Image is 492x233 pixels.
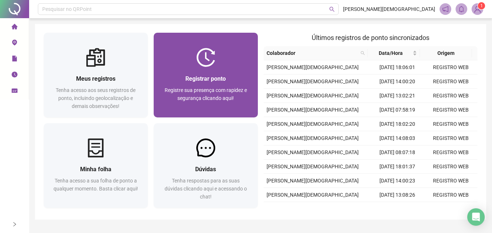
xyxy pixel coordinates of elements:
[424,174,477,188] td: REGISTRO WEB
[267,49,358,57] span: Colaborador
[56,87,135,109] span: Tenha acesso aos seus registros de ponto, incluindo geolocalização e demais observações!
[44,123,148,208] a: Minha folhaTenha acesso a sua folha de ponto a qualquer momento. Basta clicar aqui!
[480,3,483,8] span: 1
[267,79,359,84] span: [PERSON_NAME][DEMOGRAPHIC_DATA]
[370,117,424,131] td: [DATE] 18:02:20
[195,166,216,173] span: Dúvidas
[424,60,477,75] td: REGISTRO WEB
[267,135,359,141] span: [PERSON_NAME][DEMOGRAPHIC_DATA]
[329,7,335,12] span: search
[424,89,477,103] td: REGISTRO WEB
[424,202,477,216] td: REGISTRO WEB
[12,68,17,83] span: clock-circle
[267,192,359,198] span: [PERSON_NAME][DEMOGRAPHIC_DATA]
[424,188,477,202] td: REGISTRO WEB
[472,4,483,15] img: 91962
[76,75,115,82] span: Meus registros
[312,34,429,41] span: Últimos registros de ponto sincronizados
[370,131,424,145] td: [DATE] 14:08:03
[12,84,17,99] span: schedule
[424,103,477,117] td: REGISTRO WEB
[12,20,17,35] span: home
[80,166,111,173] span: Minha folha
[424,117,477,131] td: REGISTRO WEB
[371,49,411,57] span: Data/Hora
[12,36,17,51] span: environment
[343,5,435,13] span: [PERSON_NAME][DEMOGRAPHIC_DATA]
[165,178,247,200] span: Tenha respostas para as suas dúvidas clicando aqui e acessando o chat!
[420,46,472,60] th: Origem
[442,6,449,12] span: notification
[370,188,424,202] td: [DATE] 13:08:26
[370,145,424,160] td: [DATE] 08:07:18
[370,160,424,174] td: [DATE] 18:01:37
[267,64,359,70] span: [PERSON_NAME][DEMOGRAPHIC_DATA]
[478,2,485,9] sup: Atualize o seu contato no menu Meus Dados
[359,48,366,59] span: search
[165,87,247,101] span: Registre sua presença com rapidez e segurança clicando aqui!
[267,121,359,127] span: [PERSON_NAME][DEMOGRAPHIC_DATA]
[154,33,258,117] a: Registrar pontoRegistre sua presença com rapidez e segurança clicando aqui!
[267,164,359,169] span: [PERSON_NAME][DEMOGRAPHIC_DATA]
[267,93,359,99] span: [PERSON_NAME][DEMOGRAPHIC_DATA]
[458,6,465,12] span: bell
[424,160,477,174] td: REGISTRO WEB
[370,89,424,103] td: [DATE] 13:02:21
[370,103,424,117] td: [DATE] 07:58:19
[368,46,420,60] th: Data/Hora
[267,149,359,155] span: [PERSON_NAME][DEMOGRAPHIC_DATA]
[54,178,138,192] span: Tenha acesso a sua folha de ponto a qualquer momento. Basta clicar aqui!
[467,208,485,226] div: Open Intercom Messenger
[12,52,17,67] span: file
[267,107,359,113] span: [PERSON_NAME][DEMOGRAPHIC_DATA]
[370,75,424,89] td: [DATE] 14:00:20
[370,202,424,216] td: [DATE] 08:09:57
[424,131,477,145] td: REGISTRO WEB
[370,60,424,75] td: [DATE] 18:06:01
[424,145,477,160] td: REGISTRO WEB
[424,75,477,89] td: REGISTRO WEB
[185,75,226,82] span: Registrar ponto
[370,174,424,188] td: [DATE] 14:00:23
[361,51,365,55] span: search
[154,123,258,208] a: DúvidasTenha respostas para as suas dúvidas clicando aqui e acessando o chat!
[44,33,148,117] a: Meus registrosTenha acesso aos seus registros de ponto, incluindo geolocalização e demais observa...
[267,178,359,184] span: [PERSON_NAME][DEMOGRAPHIC_DATA]
[12,222,17,227] span: right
